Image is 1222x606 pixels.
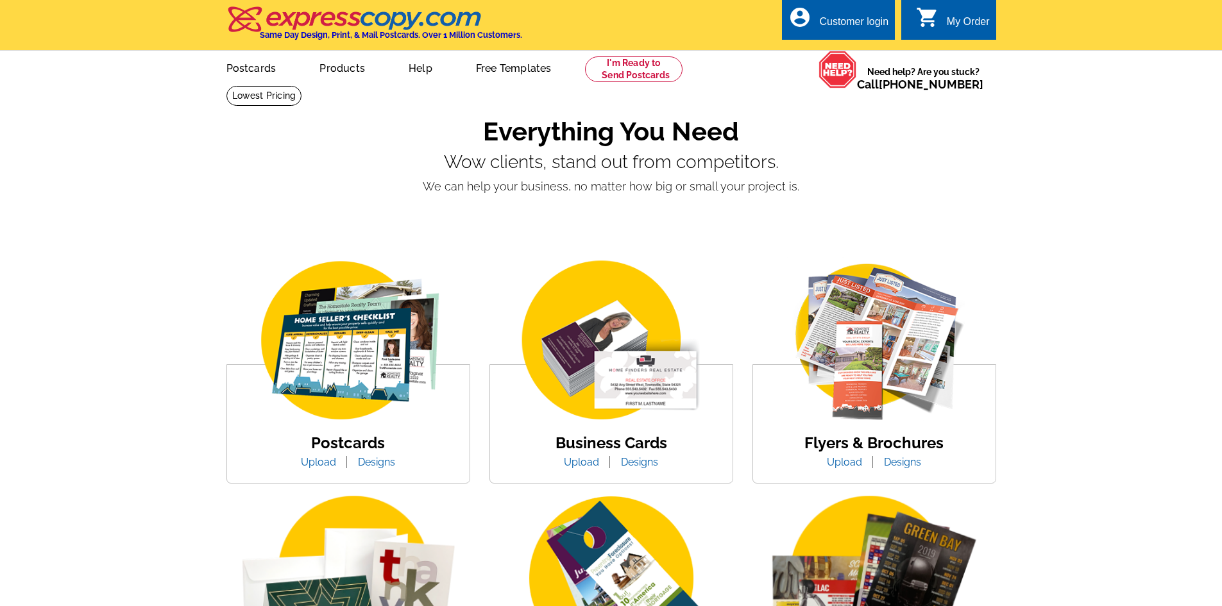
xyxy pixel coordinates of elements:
[874,456,931,468] a: Designs
[857,65,990,91] span: Need help? Are you stuck?
[947,16,990,34] div: My Order
[819,51,857,88] img: help
[765,257,983,426] img: flyer-card.png
[226,178,996,195] p: We can help your business, no matter how big or small your project is.
[611,456,668,468] a: Designs
[348,456,405,468] a: Designs
[804,433,944,452] a: Flyers & Brochures
[916,14,990,30] a: shopping_cart My Order
[455,52,572,82] a: Free Templates
[819,16,888,34] div: Customer login
[239,257,457,426] img: img_postcard.png
[879,78,983,91] a: [PHONE_NUMBER]
[788,6,811,29] i: account_circle
[206,52,297,82] a: Postcards
[226,116,996,147] h1: Everything You Need
[857,78,983,91] span: Call
[311,433,385,452] a: Postcards
[554,456,609,468] a: Upload
[260,30,522,40] h4: Same Day Design, Print, & Mail Postcards. Over 1 Million Customers.
[916,6,939,29] i: shopping_cart
[299,52,386,82] a: Products
[291,456,346,468] a: Upload
[502,257,720,426] img: business-card.png
[226,152,996,173] p: Wow clients, stand out from competitors.
[226,15,522,40] a: Same Day Design, Print, & Mail Postcards. Over 1 Million Customers.
[556,433,667,452] a: Business Cards
[388,52,453,82] a: Help
[788,14,888,30] a: account_circle Customer login
[817,456,872,468] a: Upload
